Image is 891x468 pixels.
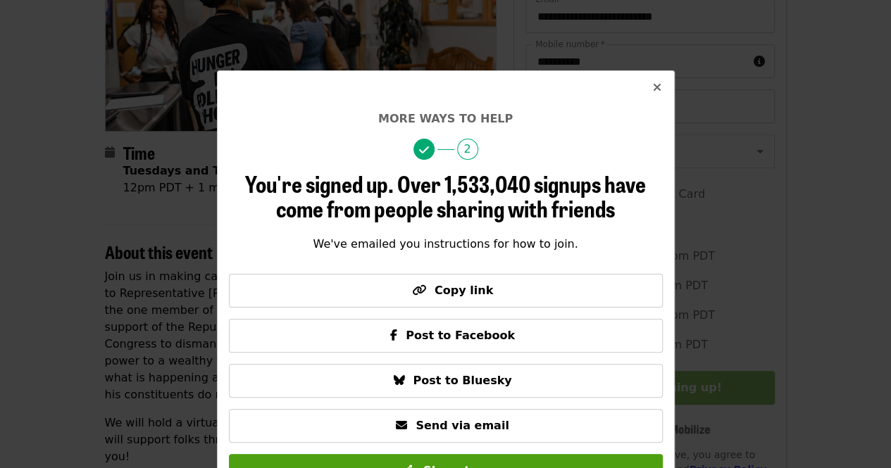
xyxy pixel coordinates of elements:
span: Post to Bluesky [413,374,511,387]
span: 2 [457,139,478,160]
button: Send via email [229,409,663,443]
span: We've emailed you instructions for how to join. [313,237,578,251]
i: bluesky icon [393,374,404,387]
button: Post to Facebook [229,319,663,353]
span: More ways to help [378,112,513,125]
span: Send via email [416,419,509,432]
i: link icon [412,284,426,297]
i: facebook-f icon [390,329,397,342]
i: check icon [419,144,429,157]
i: times icon [653,81,661,94]
button: Close [640,71,674,105]
span: Post to Facebook [406,329,515,342]
i: envelope icon [396,419,407,432]
button: Post to Bluesky [229,364,663,398]
span: Copy link [435,284,493,297]
button: Copy link [229,274,663,308]
span: You're signed up. [245,167,394,200]
span: Over 1,533,040 signups have come from people sharing with friends [276,167,646,224]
